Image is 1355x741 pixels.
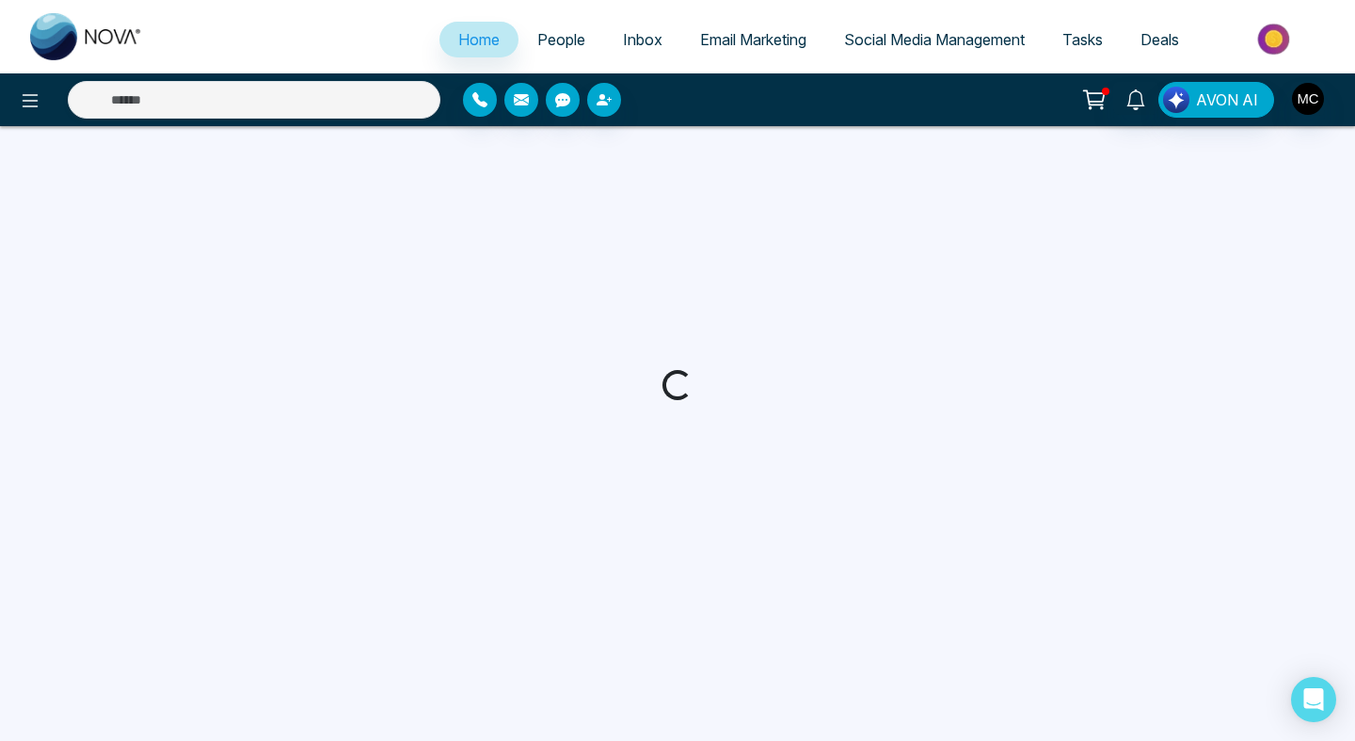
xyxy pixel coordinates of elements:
[439,22,518,57] a: Home
[1291,677,1336,722] div: Open Intercom Messenger
[700,30,806,49] span: Email Marketing
[518,22,604,57] a: People
[623,30,662,49] span: Inbox
[1207,18,1344,60] img: Market-place.gif
[30,13,143,60] img: Nova CRM Logo
[1122,22,1198,57] a: Deals
[681,22,825,57] a: Email Marketing
[1196,89,1258,111] span: AVON AI
[825,22,1044,57] a: Social Media Management
[1062,30,1103,49] span: Tasks
[458,30,500,49] span: Home
[1292,83,1324,115] img: User Avatar
[1163,87,1189,113] img: Lead Flow
[604,22,681,57] a: Inbox
[1140,30,1179,49] span: Deals
[1158,82,1274,118] button: AVON AI
[1044,22,1122,57] a: Tasks
[844,30,1025,49] span: Social Media Management
[537,30,585,49] span: People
